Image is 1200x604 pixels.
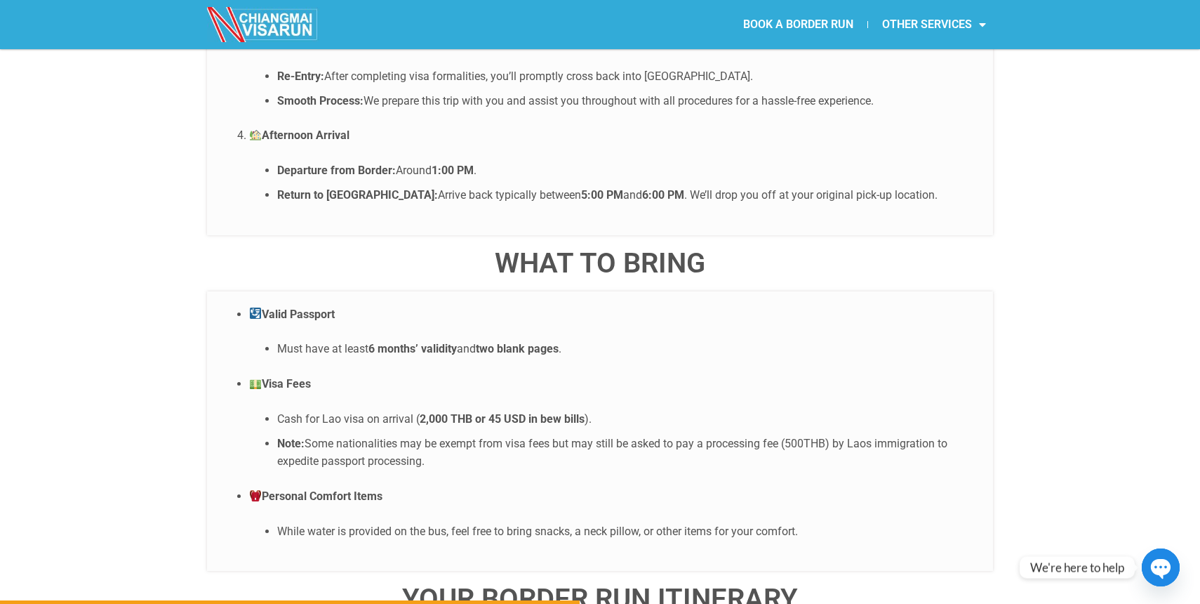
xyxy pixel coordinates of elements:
img: 🎒 [250,490,261,501]
strong: Smooth Process: [277,94,364,107]
strong: Valid Passport [249,308,335,321]
li: Arrive back typically between and . We’ll drop you off at your original pick-up location. [277,186,979,204]
li: Cash for Lao visa on arrival ( ). [277,410,979,428]
li: After completing visa formalities, you’ll promptly cross back into [GEOGRAPHIC_DATA]. [277,67,979,86]
a: BOOK A BORDER RUN [729,8,867,41]
strong: Departure from Border: [277,164,396,177]
strong: two blank pages [476,342,559,355]
li: Around . [277,162,979,180]
li: Some nationalities may be exempt from visa fees but may still be asked to pay a processing fee (5... [277,435,979,471]
strong: 5:00 PM [581,188,623,202]
strong: 1:00 PM [432,164,474,177]
li: While water is provided on the bus, feel free to bring snacks, a neck pillow, or other items for ... [277,523,979,541]
nav: Menu [600,8,1000,41]
strong: 6 months’ validity [368,342,457,355]
li: We prepare this trip with you and assist you throughout with all procedures for a hassle-free exp... [277,92,979,110]
img: 🛂 [250,308,261,319]
strong: 6:00 PM [642,188,684,202]
strong: Visa Fees [249,377,311,390]
strong: Note: [277,437,305,450]
strong: Personal Comfort Items [249,490,382,503]
img: 🏡 [250,129,261,140]
h4: What to Bring [207,249,993,277]
strong: Return to [GEOGRAPHIC_DATA]: [277,188,438,202]
img: 💵 [250,378,261,389]
strong: 2,000 THB or 45 USD in bew bills [420,412,585,426]
strong: Re-Entry: [277,70,324,83]
strong: Afternoon Arrival [249,129,349,142]
li: Must have at least and . [277,340,979,358]
a: OTHER SERVICES [868,8,1000,41]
